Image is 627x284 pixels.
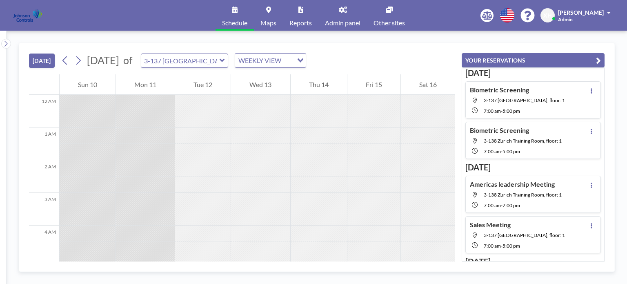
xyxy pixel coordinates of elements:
span: 5:00 PM [502,148,520,154]
h3: [DATE] [465,162,601,172]
div: 4 AM [29,226,59,258]
div: Fri 15 [347,74,400,95]
span: Reports [289,20,312,26]
div: Wed 13 [231,74,290,95]
div: Sat 16 [401,74,455,95]
div: Sun 10 [60,74,116,95]
span: 3-137 Riyadh Training Room, floor: 1 [484,232,565,238]
div: Search for option [235,54,306,67]
span: 7:00 AM [484,148,501,154]
h3: [DATE] [465,68,601,78]
span: Other sites [374,20,405,26]
span: - [501,108,502,114]
span: 5:00 PM [502,108,520,114]
span: 7:00 AM [484,243,501,249]
span: Maps [260,20,276,26]
span: - [501,148,502,154]
span: WEEKLY VIEW [237,55,283,66]
span: [DATE] [87,54,119,66]
span: 3-138 Zurich Training Room, floor: 1 [484,192,562,198]
button: [DATE] [29,54,55,68]
input: 3-137 Riyadh Training Room [141,54,220,67]
button: YOUR RESERVATIONS [462,53,605,67]
h4: Sales Meeting [470,221,511,229]
span: 7:00 PM [502,202,520,208]
input: Search for option [284,55,292,66]
div: Tue 12 [175,74,231,95]
span: 3-138 Zurich Training Room, floor: 1 [484,138,562,144]
div: Thu 14 [291,74,347,95]
div: 2 AM [29,160,59,193]
span: - [501,243,502,249]
h4: Biometric Screening [470,86,529,94]
div: 12 AM [29,95,59,127]
span: of [123,54,132,67]
span: 7:00 AM [484,202,501,208]
div: 3 AM [29,193,59,226]
span: [PERSON_NAME] [558,9,604,16]
span: Admin [558,16,573,22]
span: 5:00 PM [502,243,520,249]
div: 1 AM [29,127,59,160]
span: - [501,202,502,208]
h4: Americas leadership Meeting [470,180,555,188]
h4: Biometric Screening [470,126,529,134]
div: Mon 11 [116,74,175,95]
span: Admin panel [325,20,360,26]
h3: [DATE] [465,257,601,267]
span: Schedule [222,20,247,26]
span: 3-137 Riyadh Training Room, floor: 1 [484,97,565,103]
span: XH [543,12,552,19]
span: 7:00 AM [484,108,501,114]
img: organization-logo [13,7,42,24]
